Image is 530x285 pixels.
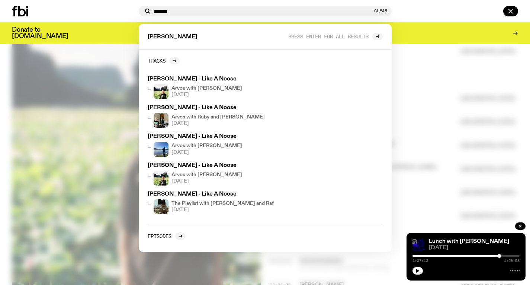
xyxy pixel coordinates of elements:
button: Clear [374,9,387,13]
span: [DATE] [171,179,242,184]
a: [PERSON_NAME] - Like A NooseBri is smiling and wearing a black t-shirt. She is standing in front ... [145,73,288,102]
h4: The Playlist with [PERSON_NAME] and Raf [171,201,274,206]
h3: [PERSON_NAME] - Like A Noose [148,134,285,139]
img: Bri is smiling and wearing a black t-shirt. She is standing in front of a lush, green field. Ther... [154,171,168,186]
h3: [PERSON_NAME] - Like A Noose [148,76,285,82]
span: Press enter for all results [288,34,369,39]
a: Press enter for all results [288,33,383,40]
h4: Arvos with Ruby and [PERSON_NAME] [171,115,265,120]
span: [DATE] [171,208,274,212]
a: [PERSON_NAME] - Like A NooseArvos with [PERSON_NAME][DATE] [145,131,288,159]
a: [PERSON_NAME] - Like A NooseBri is smiling and wearing a black t-shirt. She is standing in front ... [145,160,288,189]
h4: Arvos with [PERSON_NAME] [171,143,242,148]
h3: [PERSON_NAME] - Like A Noose [148,191,285,197]
a: Lunch with [PERSON_NAME] [429,238,509,244]
span: [DATE] [171,150,242,155]
span: 1:37:13 [412,259,428,263]
span: [PERSON_NAME] [148,34,197,40]
a: [PERSON_NAME] - Like A NooseThe Playlist with [PERSON_NAME] and Raf[DATE] [145,189,288,217]
h2: Episodes [148,233,171,239]
span: [DATE] [171,121,265,126]
h2: Tracks [148,58,166,63]
a: Tracks [148,57,180,64]
span: 1:59:58 [504,259,520,263]
h3: [PERSON_NAME] - Like A Noose [148,163,285,168]
h3: [PERSON_NAME] - Like A Noose [148,105,285,111]
h4: Arvos with [PERSON_NAME] [171,172,242,177]
span: [DATE] [429,245,520,251]
a: Episodes [148,232,186,240]
h3: Donate to [DOMAIN_NAME] [12,27,68,39]
span: [DATE] [171,92,242,97]
a: [PERSON_NAME] - Like A NooseRuby wears a Collarbones t shirt and pretends to play the DJ decks, A... [145,102,288,131]
img: Bri is smiling and wearing a black t-shirt. She is standing in front of a lush, green field. Ther... [154,84,168,99]
img: Ruby wears a Collarbones t shirt and pretends to play the DJ decks, Al sings into a pringles can.... [154,113,168,128]
h4: Arvos with [PERSON_NAME] [171,86,242,91]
